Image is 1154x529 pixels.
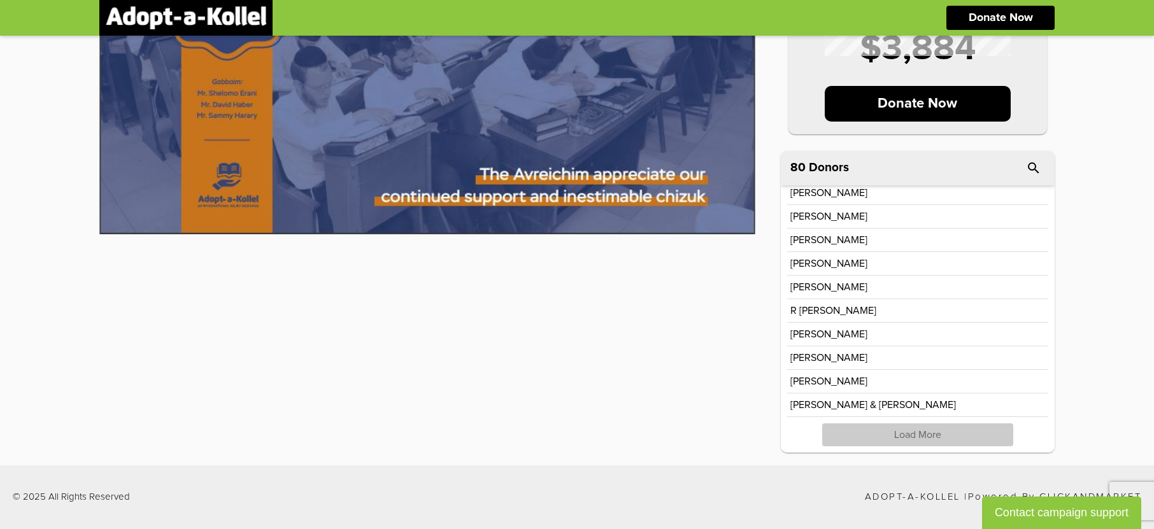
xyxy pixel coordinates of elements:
[969,12,1033,24] p: Donate Now
[825,86,1011,122] p: Donate Now
[790,188,867,198] p: [PERSON_NAME]
[790,329,867,339] p: [PERSON_NAME]
[865,492,1142,502] p: Adopt-a-Kollel |
[790,376,867,386] p: [PERSON_NAME]
[790,235,867,245] p: [PERSON_NAME]
[790,258,867,269] p: [PERSON_NAME]
[790,162,806,174] span: 80
[13,492,130,502] p: © 2025 All Rights Reserved
[790,306,876,316] p: R [PERSON_NAME]
[106,6,266,29] img: logonobg.png
[822,423,1013,446] p: Load More
[1026,160,1041,176] i: search
[1039,492,1141,502] a: ClickandMarket
[790,400,956,410] p: [PERSON_NAME] & [PERSON_NAME]
[790,282,867,292] p: [PERSON_NAME]
[790,353,867,363] p: [PERSON_NAME]
[982,497,1141,529] button: Contact campaign support
[968,492,1036,502] span: Powered by
[809,162,849,174] p: Donors
[790,211,867,222] p: [PERSON_NAME]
